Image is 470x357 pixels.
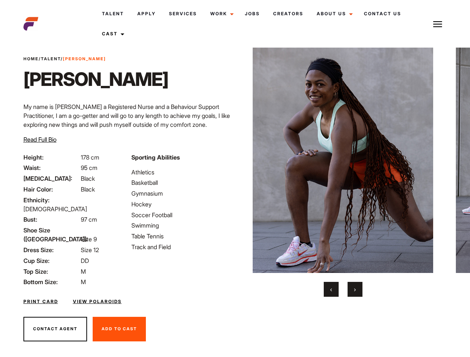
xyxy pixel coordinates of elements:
span: 97 cm [81,216,97,223]
a: Print Card [23,298,58,305]
span: Size 9 [81,235,97,243]
li: Swimming [131,221,230,230]
button: Contact Agent [23,317,87,341]
span: 95 cm [81,164,97,171]
span: Next [354,286,356,293]
button: Read Full Bio [23,135,57,144]
img: Burger icon [433,20,442,29]
span: / / [23,56,106,62]
a: Home [23,56,39,61]
span: Height: [23,153,79,162]
span: [MEDICAL_DATA]: [23,174,79,183]
span: Top Size: [23,267,79,276]
li: Soccer Football [131,210,230,219]
li: Hockey [131,200,230,209]
span: Black [81,175,95,182]
span: Add To Cast [102,326,137,331]
button: Add To Cast [93,317,146,341]
a: Services [162,4,204,24]
li: Gymnasium [131,189,230,198]
strong: [PERSON_NAME] [63,56,106,61]
span: Ethnicity: [23,196,79,205]
span: Hair Color: [23,185,79,194]
span: Size 12 [81,246,99,254]
span: Bust: [23,215,79,224]
li: Basketball [131,178,230,187]
span: M [81,278,86,286]
span: Bottom Size: [23,277,79,286]
h1: [PERSON_NAME] [23,68,168,90]
li: Table Tennis [131,232,230,241]
span: Waist: [23,163,79,172]
img: cropped-aefm-brand-fav-22-square.png [23,16,38,31]
span: [DEMOGRAPHIC_DATA] [23,205,87,213]
a: Apply [131,4,162,24]
span: DD [81,257,89,264]
span: M [81,268,86,275]
span: Previous [330,286,332,293]
span: My name is [PERSON_NAME] a Registered Nurse and a Behaviour Support Practitioner, I am a go-gette... [23,103,230,128]
a: Contact Us [357,4,408,24]
a: Jobs [238,4,266,24]
strong: Sporting Abilities [131,154,180,161]
span: Read Full Bio [23,136,57,143]
span: Black [81,186,95,193]
a: Creators [266,4,310,24]
span: 178 cm [81,154,99,161]
span: Cup Size: [23,256,79,265]
span: Dress Size: [23,245,79,254]
a: Talent [41,56,61,61]
a: About Us [310,4,357,24]
li: Track and Field [131,242,230,251]
span: Shoe Size ([GEOGRAPHIC_DATA]): [23,226,79,244]
a: Talent [95,4,131,24]
a: Work [204,4,238,24]
a: View Polaroids [73,298,122,305]
a: Cast [95,24,129,44]
li: Athletics [131,168,230,177]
